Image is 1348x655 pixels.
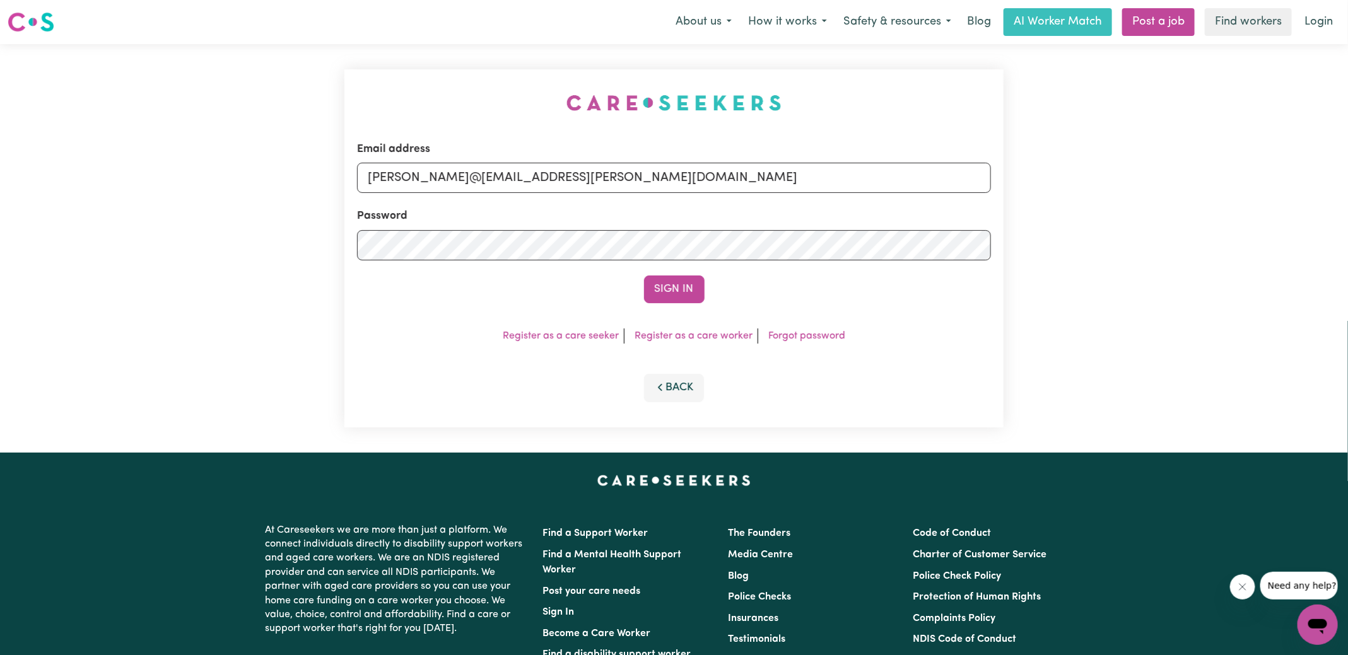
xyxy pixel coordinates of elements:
a: Post a job [1122,8,1195,36]
label: Email address [357,141,430,158]
p: At Careseekers we are more than just a platform. We connect individuals directly to disability su... [266,518,528,641]
button: Back [644,374,705,402]
a: Testimonials [728,634,785,644]
a: Register as a care worker [635,331,753,341]
a: Police Check Policy [913,571,1001,581]
iframe: Button to launch messaging window [1298,605,1338,645]
a: Charter of Customer Service [913,550,1046,560]
iframe: Close message [1230,574,1255,600]
a: Find a Mental Health Support Worker [543,550,682,575]
a: Insurances [728,613,778,623]
button: How it works [740,9,835,35]
iframe: Message from company [1260,572,1338,600]
input: Email address [357,163,991,193]
a: NDIS Code of Conduct [913,634,1016,644]
img: Careseekers logo [8,11,54,33]
a: Media Centre [728,550,793,560]
label: Password [357,208,407,224]
a: Blog [728,571,749,581]
a: Forgot password [768,331,845,341]
button: About us [667,9,740,35]
a: Login [1297,8,1340,36]
a: Code of Conduct [913,528,991,538]
a: Careseekers logo [8,8,54,37]
a: Blog [959,8,999,36]
a: Complaints Policy [913,613,995,623]
a: AI Worker Match [1004,8,1112,36]
button: Safety & resources [835,9,959,35]
a: Protection of Human Rights [913,592,1041,602]
a: Register as a care seeker [503,331,619,341]
a: Police Checks [728,592,791,602]
a: Find workers [1205,8,1292,36]
a: Become a Care Worker [543,629,651,639]
a: Careseekers home page [597,475,751,485]
a: The Founders [728,528,790,538]
a: Sign In [543,607,575,617]
a: Find a Support Worker [543,528,648,538]
button: Sign In [644,275,705,303]
a: Post your care needs [543,586,641,596]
